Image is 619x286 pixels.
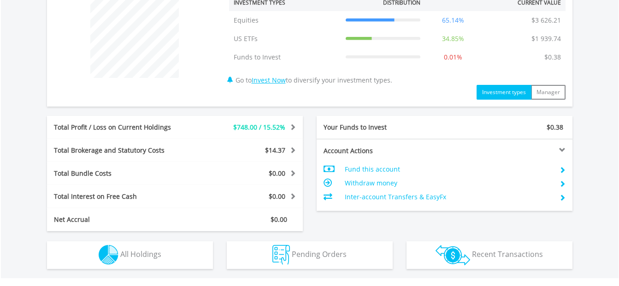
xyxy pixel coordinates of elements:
[477,85,531,100] button: Investment types
[540,48,566,66] td: $0.38
[292,249,347,259] span: Pending Orders
[436,245,470,265] img: transactions-zar-wht.png
[472,249,543,259] span: Recent Transactions
[425,11,481,30] td: 65.14%
[47,169,196,178] div: Total Bundle Costs
[317,123,445,132] div: Your Funds to Invest
[317,146,445,155] div: Account Actions
[269,192,285,201] span: $0.00
[547,123,563,131] span: $0.38
[229,30,341,48] td: US ETFs
[47,241,213,269] button: All Holdings
[407,241,572,269] button: Recent Transactions
[527,30,566,48] td: $1 939.74
[345,162,552,176] td: Fund this account
[271,215,287,224] span: $0.00
[229,48,341,66] td: Funds to Invest
[345,176,552,190] td: Withdraw money
[425,30,481,48] td: 34.85%
[272,245,290,265] img: pending_instructions-wht.png
[233,123,285,131] span: $748.00 / 15.52%
[531,85,566,100] button: Manager
[425,48,481,66] td: 0.01%
[47,146,196,155] div: Total Brokerage and Statutory Costs
[269,169,285,178] span: $0.00
[265,146,285,155] span: $14.37
[345,190,552,204] td: Inter-account Transfers & EasyFx
[527,11,566,30] td: $3 626.21
[229,11,341,30] td: Equities
[47,192,196,201] div: Total Interest on Free Cash
[47,123,196,132] div: Total Profit / Loss on Current Holdings
[99,245,118,265] img: holdings-wht.png
[120,249,161,259] span: All Holdings
[227,241,393,269] button: Pending Orders
[252,76,286,84] a: Invest Now
[47,215,196,224] div: Net Accrual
